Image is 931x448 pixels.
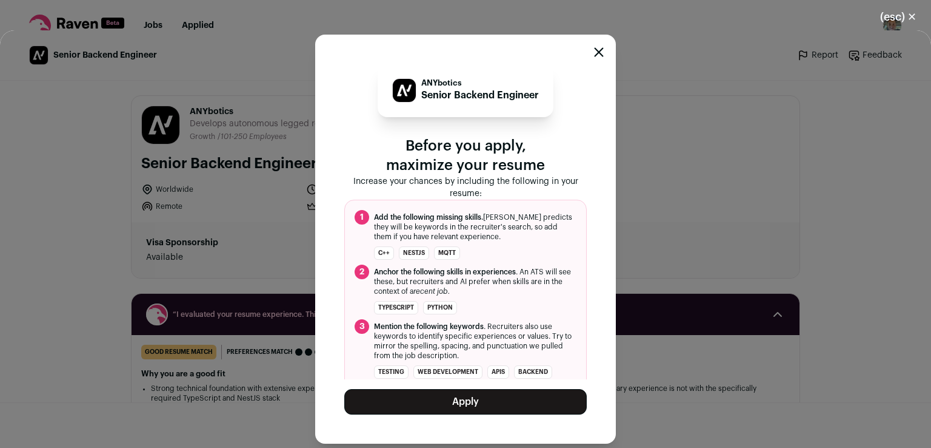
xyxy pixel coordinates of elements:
[374,323,484,330] span: Mention the following keywords
[355,265,369,279] span: 2
[355,319,369,334] span: 3
[487,365,509,379] li: APIs
[413,365,482,379] li: web development
[355,210,369,225] span: 1
[374,322,576,361] span: . Recruiters also use keywords to identify specific experiences or values. Try to mirror the spel...
[421,78,539,88] p: ANYbotics
[374,246,394,260] li: C++
[374,365,409,379] li: testing
[374,301,418,314] li: TypeScript
[374,267,576,296] span: . An ATS will see these, but recruiters and AI prefer when skills are in the context of a
[866,4,931,30] button: Close modal
[399,246,429,260] li: NestJS
[434,246,460,260] li: MQTT
[374,268,516,276] span: Anchor the following skills in experiences
[374,212,576,242] span: [PERSON_NAME] predicts they will be keywords in the recruiter's search, so add them if you have r...
[514,365,552,379] li: backend
[393,79,416,102] img: 0f6b8871162fcd111f8938ad1542f289bb6aa7d0f584e7e41c85578d8daeef89.jpg
[344,137,587,175] p: Before you apply, maximize your resume
[594,47,604,57] button: Close modal
[423,301,457,314] li: python
[374,214,483,221] span: Add the following missing skills.
[344,389,587,415] button: Apply
[413,288,450,295] i: recent job.
[421,88,539,103] p: Senior Backend Engineer
[344,175,587,200] p: Increase your chances by including the following in your resume:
